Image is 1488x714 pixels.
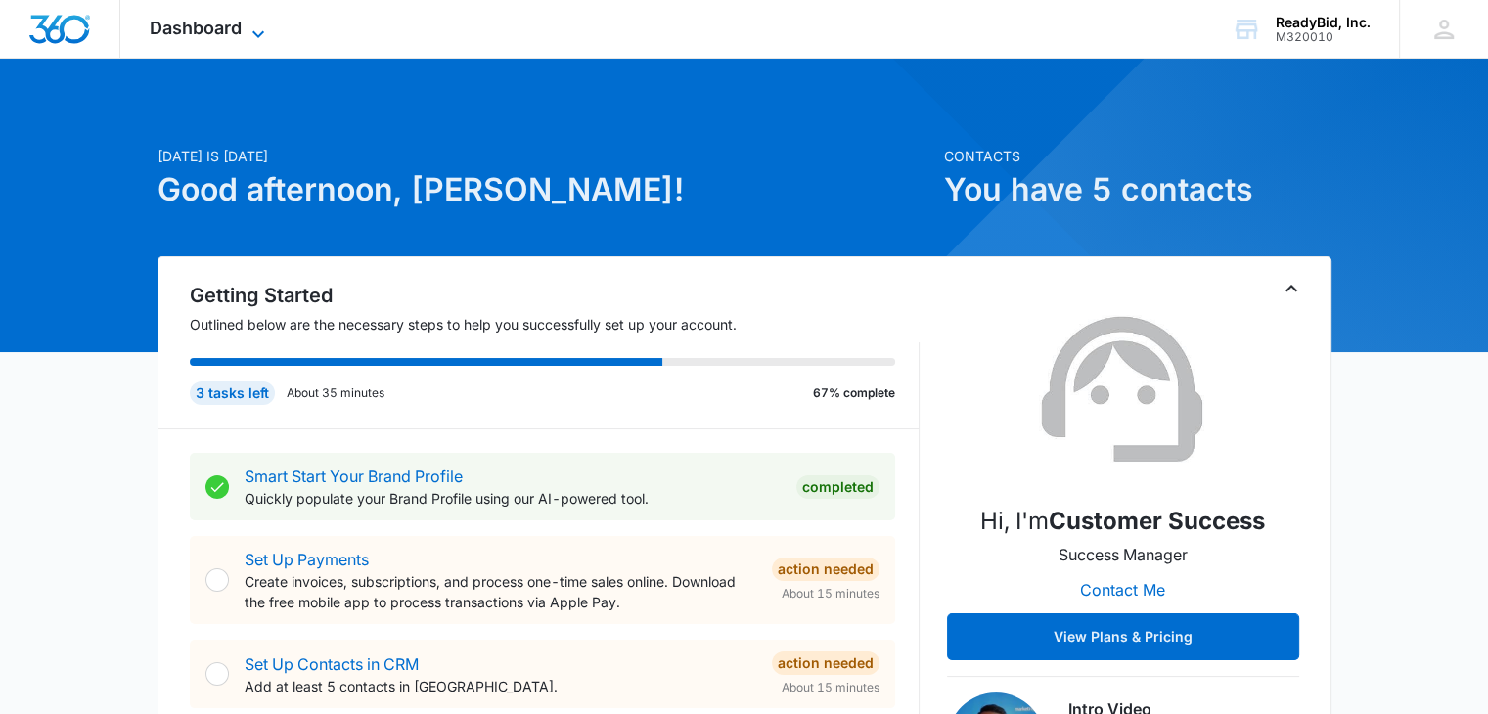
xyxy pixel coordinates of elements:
p: 67% complete [813,384,895,402]
div: account name [1276,15,1371,30]
h2: Getting Started [190,281,920,310]
a: Set Up Payments [245,550,369,569]
div: Action Needed [772,651,879,675]
p: Success Manager [1059,543,1188,566]
button: Contact Me [1060,566,1185,613]
img: Customer Success [1025,292,1221,488]
h1: Good afternoon, [PERSON_NAME]! [158,166,932,213]
span: About 15 minutes [782,679,879,696]
button: View Plans & Pricing [947,613,1299,660]
div: Completed [796,475,879,499]
button: Toggle Collapse [1280,277,1303,300]
p: Add at least 5 contacts in [GEOGRAPHIC_DATA]. [245,676,756,696]
span: About 15 minutes [782,585,879,602]
p: [DATE] is [DATE] [158,146,932,166]
a: Smart Start Your Brand Profile [245,467,463,486]
p: Create invoices, subscriptions, and process one-time sales online. Download the free mobile app t... [245,571,756,612]
div: account id [1276,30,1371,44]
h1: You have 5 contacts [944,166,1331,213]
p: Contacts [944,146,1331,166]
span: Dashboard [150,18,242,38]
a: Set Up Contacts in CRM [245,654,419,674]
p: Hi, I'm [980,504,1265,539]
p: Outlined below are the necessary steps to help you successfully set up your account. [190,314,920,335]
p: Quickly populate your Brand Profile using our AI-powered tool. [245,488,781,509]
p: About 35 minutes [287,384,384,402]
div: 3 tasks left [190,381,275,405]
strong: Customer Success [1049,507,1265,535]
div: Action Needed [772,558,879,581]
